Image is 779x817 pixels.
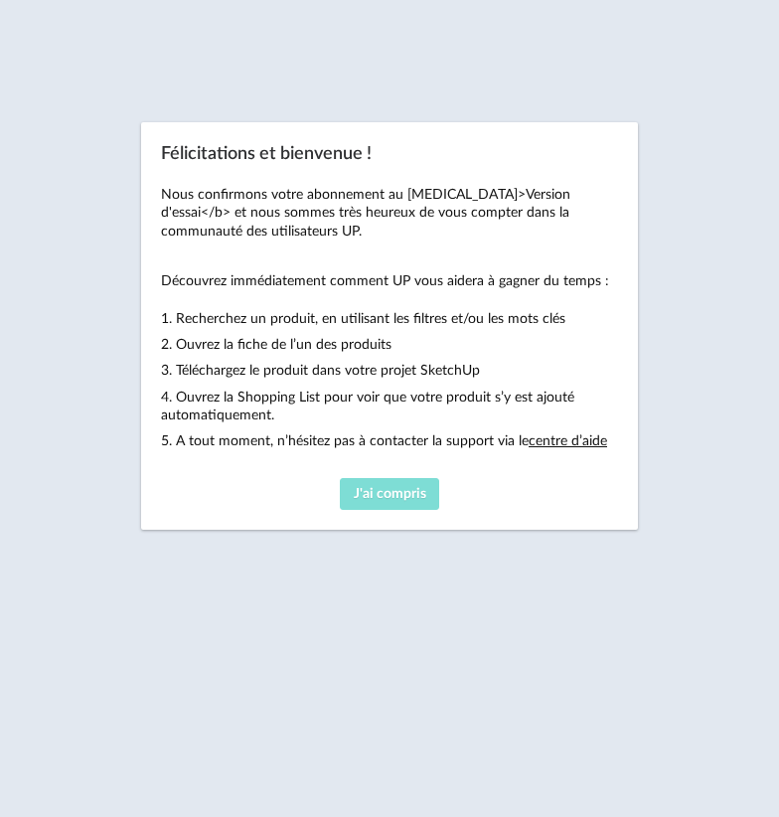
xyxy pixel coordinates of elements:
[161,432,618,450] p: 5. A tout moment, n’hésitez pas à contacter la support via le
[161,362,618,380] p: 3. Téléchargez le produit dans votre projet SketchUp
[161,310,618,328] p: 1. Recherchez un produit, en utilisant les filtres et/ou les mots clés
[161,272,618,290] p: Découvrez immédiatement comment UP vous aidera à gagner du temps :
[141,122,638,530] div: Félicitations et bienvenue !
[161,145,372,163] span: Félicitations et bienvenue !
[529,434,607,448] a: centre d’aide
[340,478,439,510] button: J'ai compris
[161,336,618,354] p: 2. Ouvrez la fiche de l’un des produits
[161,186,618,241] p: Nous confirmons votre abonnement au [MEDICAL_DATA]>Version d'essai</b> et nous sommes très heureu...
[354,487,426,501] span: J'ai compris
[161,389,618,424] p: 4. Ouvrez la Shopping List pour voir que votre produit s’y est ajouté automatiquement.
